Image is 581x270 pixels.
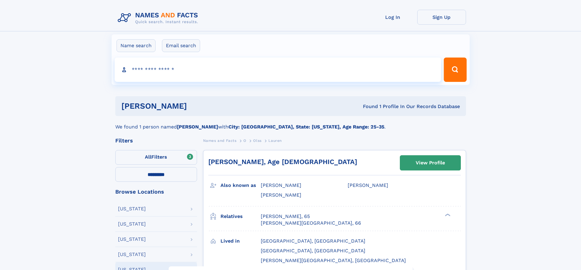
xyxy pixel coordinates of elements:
[444,58,466,82] button: Search Button
[268,139,282,143] span: Lauren
[115,58,441,82] input: search input
[261,192,301,198] span: [PERSON_NAME]
[416,156,445,170] div: View Profile
[228,124,384,130] b: City: [GEOGRAPHIC_DATA], State: [US_STATE], Age Range: 25-35
[118,252,146,257] div: [US_STATE]
[177,124,218,130] b: [PERSON_NAME]
[115,116,466,131] div: We found 1 person named with .
[115,138,197,143] div: Filters
[261,182,301,188] span: [PERSON_NAME]
[243,139,246,143] span: O
[253,137,261,144] a: Olss
[118,206,146,211] div: [US_STATE]
[115,189,197,195] div: Browse Locations
[117,39,156,52] label: Name search
[243,137,246,144] a: O
[145,154,151,160] span: All
[261,238,365,244] span: [GEOGRAPHIC_DATA], [GEOGRAPHIC_DATA]
[443,213,451,217] div: ❯
[221,236,261,246] h3: Lived in
[115,150,197,165] label: Filters
[417,10,466,25] a: Sign Up
[261,220,361,226] a: [PERSON_NAME][GEOGRAPHIC_DATA], 66
[115,10,203,26] img: Logo Names and Facts
[368,10,417,25] a: Log In
[400,156,461,170] a: View Profile
[275,103,460,110] div: Found 1 Profile In Our Records Database
[253,139,261,143] span: Olss
[203,137,237,144] a: Names and Facts
[348,182,388,188] span: [PERSON_NAME]
[261,213,310,220] a: [PERSON_NAME], 65
[162,39,200,52] label: Email search
[221,180,261,191] h3: Also known as
[221,211,261,222] h3: Relatives
[118,222,146,226] div: [US_STATE]
[121,102,275,110] h1: [PERSON_NAME]
[261,248,365,254] span: [GEOGRAPHIC_DATA], [GEOGRAPHIC_DATA]
[208,158,357,166] a: [PERSON_NAME], Age [DEMOGRAPHIC_DATA]
[118,237,146,242] div: [US_STATE]
[261,258,406,263] span: [PERSON_NAME][GEOGRAPHIC_DATA], [GEOGRAPHIC_DATA]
